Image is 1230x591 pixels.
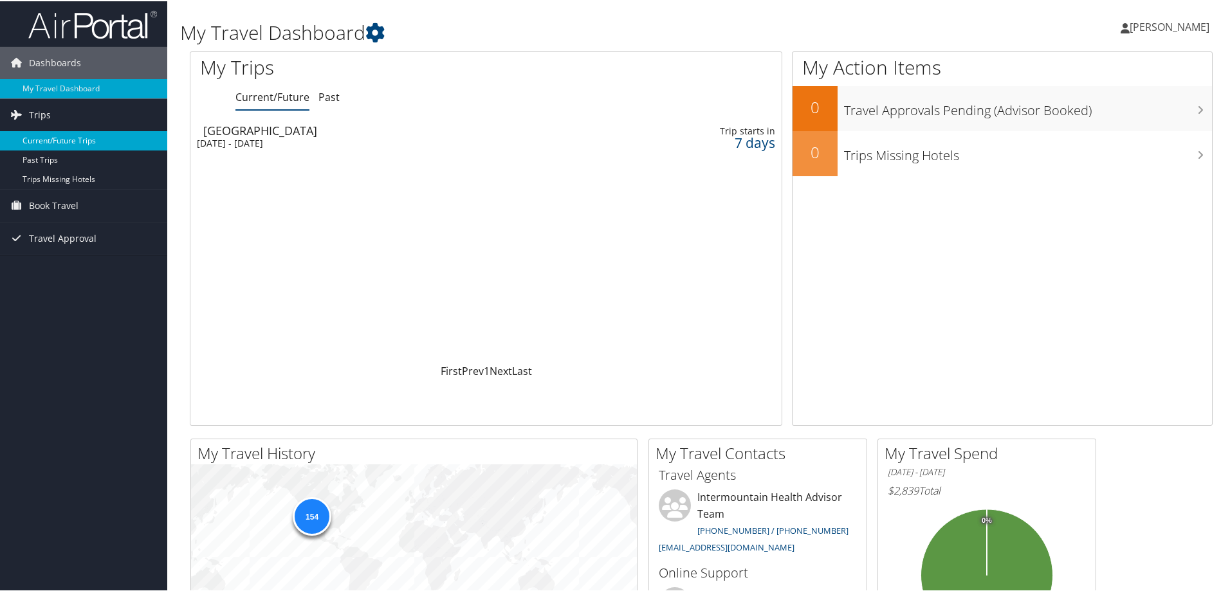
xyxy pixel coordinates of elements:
h1: My Travel Dashboard [180,18,875,45]
h2: 0 [793,95,838,117]
h1: My Action Items [793,53,1212,80]
tspan: 0% [982,516,992,523]
div: [GEOGRAPHIC_DATA] [203,123,576,135]
a: Prev [462,363,484,377]
a: 0Travel Approvals Pending (Advisor Booked) [793,85,1212,130]
h1: My Trips [200,53,526,80]
span: Book Travel [29,188,78,221]
span: Trips [29,98,51,130]
h2: My Travel History [197,441,637,463]
li: Intermountain Health Advisor Team [652,488,863,557]
div: 7 days [647,136,775,147]
h6: [DATE] - [DATE] [888,465,1086,477]
span: $2,839 [888,482,919,496]
h2: My Travel Spend [885,441,1096,463]
h3: Trips Missing Hotels [844,139,1212,163]
a: First [441,363,462,377]
span: Travel Approval [29,221,96,253]
a: Last [512,363,532,377]
img: airportal-logo.png [28,8,157,39]
h3: Online Support [659,563,857,581]
a: Current/Future [235,89,309,103]
div: 154 [293,496,331,534]
h3: Travel Approvals Pending (Advisor Booked) [844,94,1212,118]
h3: Travel Agents [659,465,857,483]
a: [EMAIL_ADDRESS][DOMAIN_NAME] [659,540,794,552]
h2: 0 [793,140,838,162]
a: [PERSON_NAME] [1121,6,1222,45]
div: [DATE] - [DATE] [197,136,569,148]
span: [PERSON_NAME] [1130,19,1209,33]
h6: Total [888,482,1086,496]
a: [PHONE_NUMBER] / [PHONE_NUMBER] [697,523,849,535]
a: Past [318,89,340,103]
span: Dashboards [29,46,81,78]
div: Trip starts in [647,124,775,136]
a: Next [490,363,512,377]
a: 0Trips Missing Hotels [793,130,1212,175]
h2: My Travel Contacts [656,441,867,463]
a: 1 [484,363,490,377]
